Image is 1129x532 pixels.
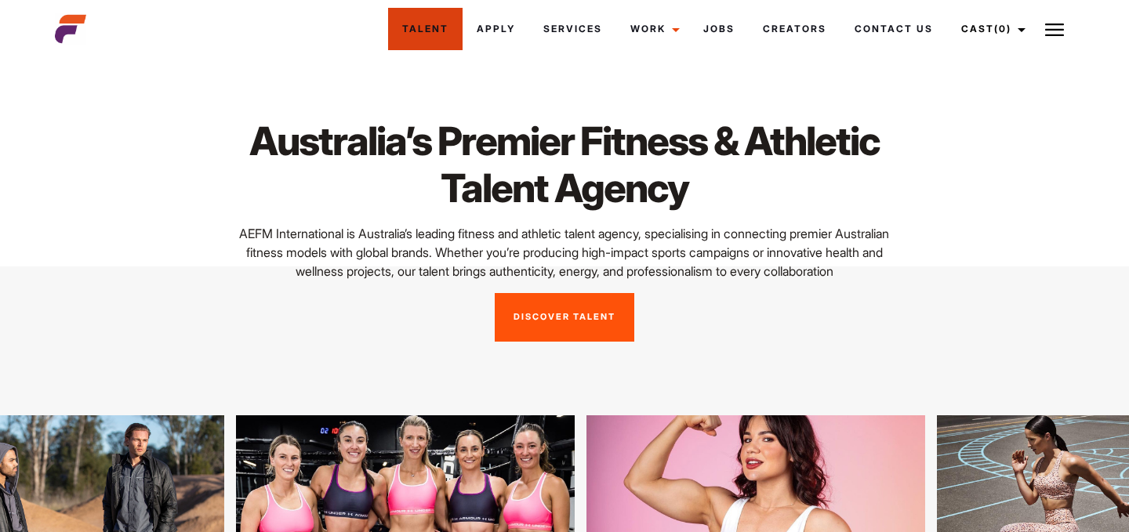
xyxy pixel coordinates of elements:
[227,224,901,280] p: AEFM International is Australia’s leading fitness and athletic talent agency, specialising in con...
[55,13,86,45] img: cropped-aefm-brand-fav-22-square.png
[840,8,947,50] a: Contact Us
[749,8,840,50] a: Creators
[689,8,749,50] a: Jobs
[227,118,901,212] h1: Australia’s Premier Fitness & Athletic Talent Agency
[529,8,616,50] a: Services
[994,23,1011,34] span: (0)
[616,8,689,50] a: Work
[388,8,463,50] a: Talent
[463,8,529,50] a: Apply
[1045,20,1064,39] img: Burger icon
[947,8,1035,50] a: Cast(0)
[495,293,634,342] a: Discover Talent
